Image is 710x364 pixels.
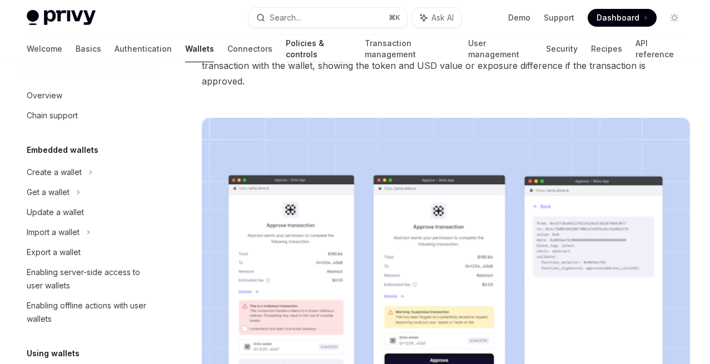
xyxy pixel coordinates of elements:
[270,11,301,24] div: Search...
[27,246,81,259] div: Export a wallet
[591,36,622,62] a: Recipes
[27,206,84,219] div: Update a wallet
[27,166,82,179] div: Create a wallet
[588,9,657,27] a: Dashboard
[76,36,101,62] a: Basics
[635,36,683,62] a: API reference
[115,36,172,62] a: Authentication
[27,109,78,122] div: Chain support
[27,186,69,199] div: Get a wallet
[413,8,461,28] button: Ask AI
[389,13,400,22] span: ⌘ K
[666,9,683,27] button: Toggle dark mode
[286,36,351,62] a: Policies & controls
[27,226,80,239] div: Import a wallet
[365,36,455,62] a: Transaction management
[18,202,160,222] a: Update a wallet
[27,266,153,292] div: Enabling server-side access to user wallets
[27,299,153,326] div: Enabling offline actions with user wallets
[185,36,214,62] a: Wallets
[544,12,574,23] a: Support
[18,262,160,296] a: Enabling server-side access to user wallets
[508,12,530,23] a: Demo
[27,36,62,62] a: Welcome
[546,36,578,62] a: Security
[18,242,160,262] a: Export a wallet
[27,347,80,360] h5: Using wallets
[27,10,96,26] img: light logo
[18,86,160,106] a: Overview
[18,296,160,329] a: Enabling offline actions with user wallets
[227,36,272,62] a: Connectors
[468,36,533,62] a: User management
[249,8,407,28] button: Search...⌘K
[431,12,454,23] span: Ask AI
[18,106,160,126] a: Chain support
[597,12,639,23] span: Dashboard
[27,143,98,157] h5: Embedded wallets
[27,89,62,102] div: Overview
